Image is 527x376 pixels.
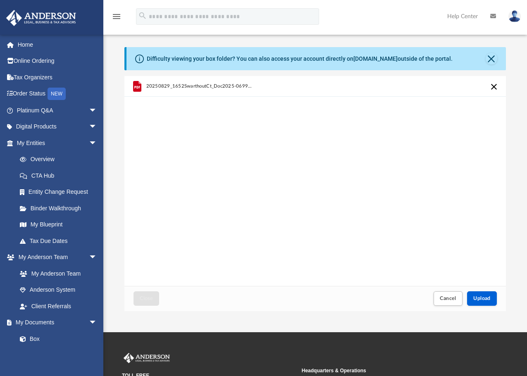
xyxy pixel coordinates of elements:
[302,367,476,374] small: Headquarters & Operations
[124,76,506,311] div: Upload
[4,10,79,26] img: Anderson Advisors Platinum Portal
[12,331,101,347] a: Box
[6,135,110,151] a: My Entitiesarrow_drop_down
[122,353,172,364] img: Anderson Advisors Platinum Portal
[6,249,105,266] a: My Anderson Teamarrow_drop_down
[12,233,110,249] a: Tax Due Dates
[353,55,398,62] a: [DOMAIN_NAME]
[12,200,110,217] a: Binder Walkthrough
[508,10,521,22] img: User Pic
[6,102,110,119] a: Platinum Q&Aarrow_drop_down
[12,282,105,298] a: Anderson System
[12,151,110,168] a: Overview
[112,12,122,21] i: menu
[6,119,110,135] a: Digital Productsarrow_drop_down
[434,291,463,306] button: Cancel
[89,249,105,266] span: arrow_drop_down
[12,184,110,200] a: Entity Change Request
[473,296,491,301] span: Upload
[12,347,105,364] a: Meeting Minutes
[112,16,122,21] a: menu
[89,135,105,152] span: arrow_drop_down
[89,119,105,136] span: arrow_drop_down
[147,55,453,63] div: Difficulty viewing your box folder? You can also access your account directly on outside of the p...
[12,167,110,184] a: CTA Hub
[6,36,110,53] a: Home
[12,265,101,282] a: My Anderson Team
[138,11,147,20] i: search
[124,76,506,286] div: grid
[489,82,499,92] button: Cancel this upload
[6,86,110,102] a: Order StatusNEW
[6,53,110,69] a: Online Ordering
[486,53,497,64] button: Close
[146,83,255,89] span: 20250829_1652SwarthoutCt_Doc2025-069939.pdf
[89,102,105,119] span: arrow_drop_down
[6,314,105,331] a: My Documentsarrow_drop_down
[89,314,105,331] span: arrow_drop_down
[12,217,105,233] a: My Blueprint
[134,291,159,306] button: Close
[467,291,497,306] button: Upload
[12,298,105,314] a: Client Referrals
[48,88,66,100] div: NEW
[6,69,110,86] a: Tax Organizers
[140,296,153,301] span: Close
[440,296,456,301] span: Cancel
